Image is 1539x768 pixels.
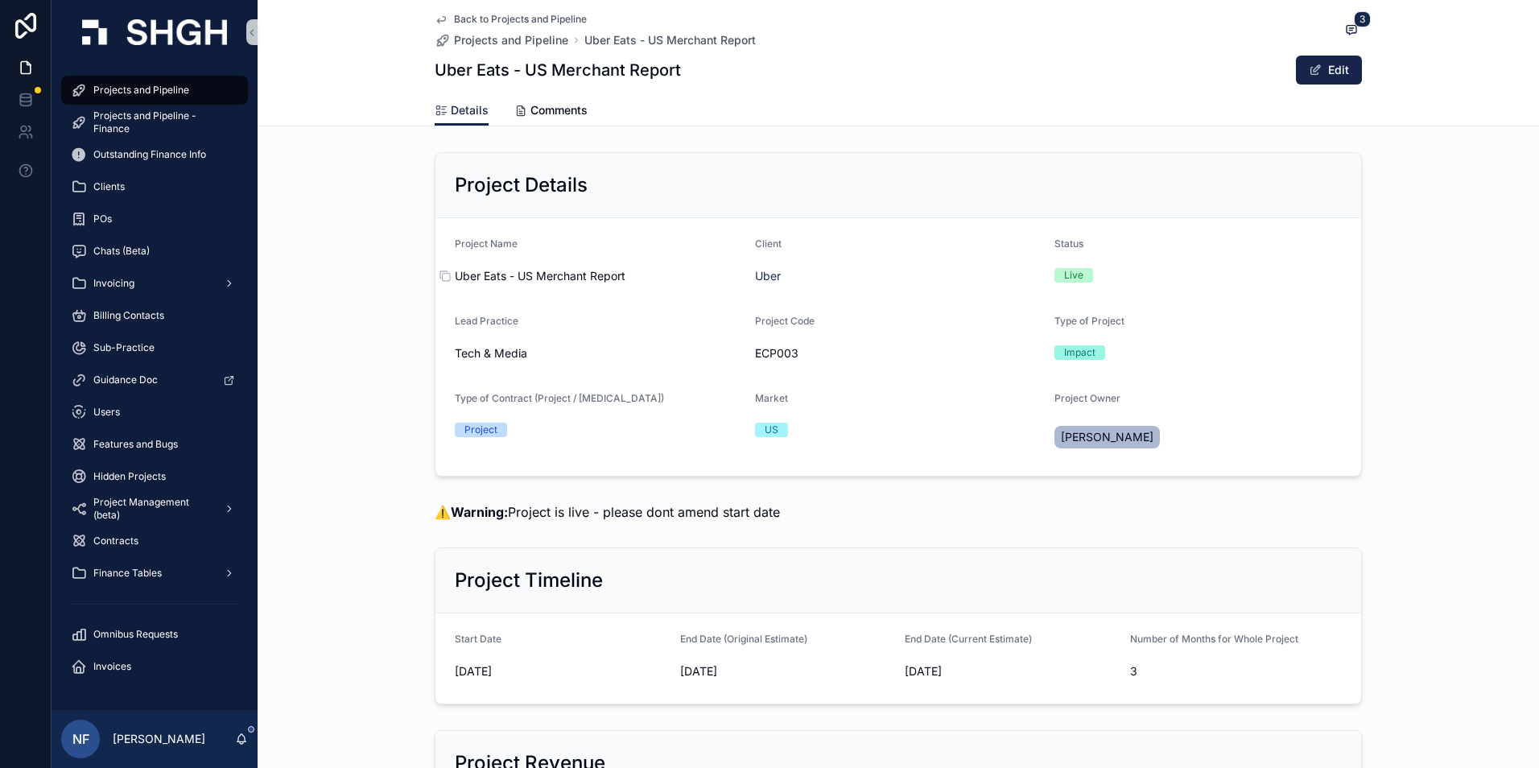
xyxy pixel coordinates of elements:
[93,148,206,161] span: Outstanding Finance Info
[1064,345,1095,360] div: Impact
[455,633,501,645] span: Start Date
[93,406,120,419] span: Users
[93,567,162,580] span: Finance Tables
[61,172,248,201] a: Clients
[61,76,248,105] a: Projects and Pipeline
[1130,633,1298,645] span: Number of Months for Whole Project
[61,108,248,137] a: Projects and Pipeline - Finance
[61,652,248,681] a: Invoices
[113,731,205,747] p: [PERSON_NAME]
[464,423,497,437] div: Project
[435,504,780,520] span: ⚠️ Project is live - please dont amend start date
[435,13,587,26] a: Back to Projects and Pipeline
[93,438,178,451] span: Features and Bugs
[61,526,248,555] a: Contracts
[61,204,248,233] a: POs
[765,423,778,437] div: US
[93,374,158,386] span: Guidance Doc
[451,504,508,520] strong: Warning:
[435,59,681,81] h1: Uber Eats - US Merchant Report
[61,559,248,588] a: Finance Tables
[93,496,211,522] span: Project Management (beta)
[93,180,125,193] span: Clients
[454,13,587,26] span: Back to Projects and Pipeline
[755,237,782,250] span: Client
[455,172,588,198] h2: Project Details
[454,32,568,48] span: Projects and Pipeline
[52,64,258,702] div: scrollable content
[1054,237,1083,250] span: Status
[93,213,112,225] span: POs
[435,32,568,48] a: Projects and Pipeline
[93,84,189,97] span: Projects and Pipeline
[93,277,134,290] span: Invoicing
[93,309,164,322] span: Billing Contacts
[455,237,518,250] span: Project Name
[93,660,131,673] span: Invoices
[1061,429,1153,445] span: [PERSON_NAME]
[1341,21,1362,41] button: 3
[680,663,893,679] span: [DATE]
[93,470,166,483] span: Hidden Projects
[755,345,1042,361] span: ECP003
[455,345,527,361] span: Tech & Media
[514,96,588,128] a: Comments
[61,398,248,427] a: Users
[451,102,489,118] span: Details
[584,32,756,48] a: Uber Eats - US Merchant Report
[1064,268,1083,283] div: Live
[93,535,138,547] span: Contracts
[1054,392,1120,404] span: Project Owner
[530,102,588,118] span: Comments
[82,19,227,45] img: App logo
[905,663,1117,679] span: [DATE]
[61,333,248,362] a: Sub-Practice
[755,315,815,327] span: Project Code
[61,365,248,394] a: Guidance Doc
[61,140,248,169] a: Outstanding Finance Info
[755,392,788,404] span: Market
[93,341,155,354] span: Sub-Practice
[61,301,248,330] a: Billing Contacts
[455,315,518,327] span: Lead Practice
[755,268,781,284] a: Uber
[680,633,807,645] span: End Date (Original Estimate)
[455,663,667,679] span: [DATE]
[93,245,150,258] span: Chats (Beta)
[61,494,248,523] a: Project Management (beta)
[61,430,248,459] a: Features and Bugs
[93,109,232,135] span: Projects and Pipeline - Finance
[1296,56,1362,85] button: Edit
[1354,11,1371,27] span: 3
[455,268,742,284] span: Uber Eats - US Merchant Report
[72,729,89,749] span: NF
[93,628,178,641] span: Omnibus Requests
[1054,315,1124,327] span: Type of Project
[1130,663,1343,679] span: 3
[61,269,248,298] a: Invoicing
[455,392,664,404] span: Type of Contract (Project / [MEDICAL_DATA])
[455,568,603,593] h2: Project Timeline
[61,462,248,491] a: Hidden Projects
[905,633,1032,645] span: End Date (Current Estimate)
[61,620,248,649] a: Omnibus Requests
[435,96,489,126] a: Details
[61,237,248,266] a: Chats (Beta)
